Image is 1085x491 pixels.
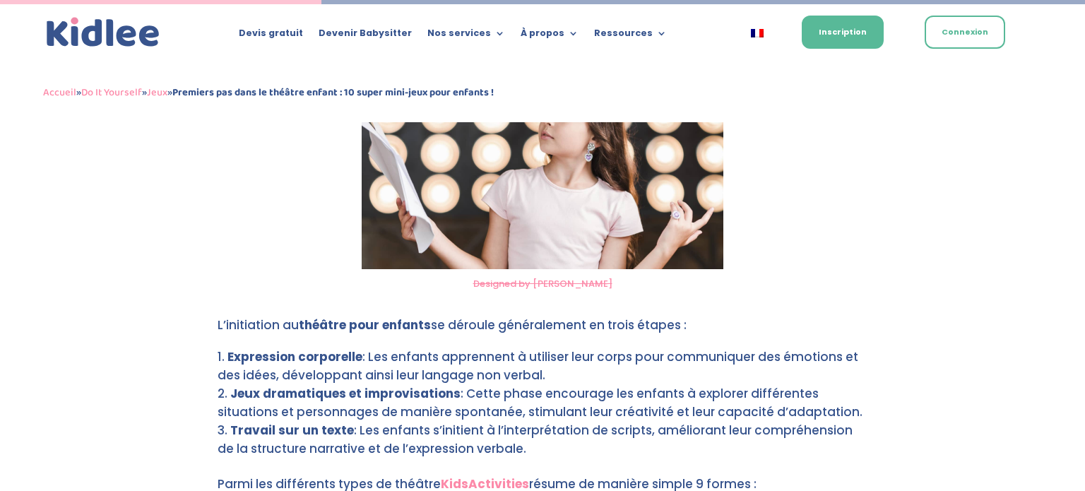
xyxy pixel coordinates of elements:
[43,84,76,101] a: Accueil
[218,384,867,421] li: : Cette phase encourage les enfants à explorer différentes situations et personnages de manière s...
[218,348,867,384] li: : Les enfants apprennent à utiliser leur corps pour communiquer des émotions et des idées, dévelo...
[319,28,412,44] a: Devenir Babysitter
[43,14,163,51] a: Kidlee Logo
[473,277,612,290] a: Designed by [PERSON_NAME]
[230,385,461,402] strong: Jeux dramatiques et improvisations
[427,28,505,44] a: Nos services
[227,348,362,365] strong: Expression corporelle
[172,84,494,101] strong: Premiers pas dans le théâtre enfant : 10 super mini-jeux pour enfants !
[299,317,431,333] strong: théâtre pour enfants
[43,84,494,101] span: » » »
[594,28,667,44] a: Ressources
[751,29,764,37] img: Français
[521,28,579,44] a: À propos
[802,16,884,49] a: Inscription
[147,84,167,101] a: Jeux
[81,84,142,101] a: Do It Yourself
[925,16,1005,49] a: Connexion
[230,422,354,439] strong: Travail sur un texte
[239,28,303,44] a: Devis gratuit
[43,14,163,51] img: logo_kidlee_bleu
[218,315,867,348] p: L’initiation au se déroule généralement en trois étapes :
[218,421,867,458] li: : Les enfants s’initient à l’interprétation de scripts, améliorant leur compréhension de la struc...
[362,66,723,269] img: Théâtre enfants : petite fille qui lit son scripte et l'interprète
